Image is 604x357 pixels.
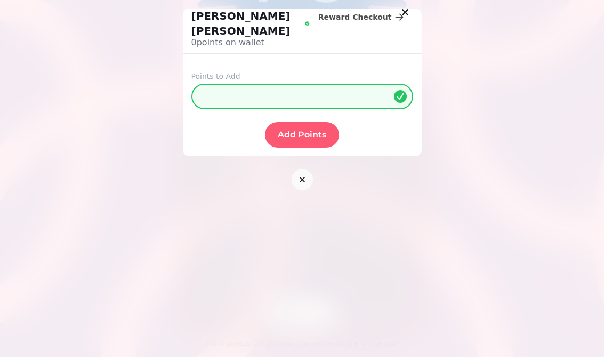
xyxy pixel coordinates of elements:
p: [PERSON_NAME] [PERSON_NAME] [191,9,303,38]
button: Reward Checkout [310,9,413,26]
button: Add Points [265,122,339,148]
label: Points to Add [191,71,413,82]
p: 0 points on wallet [191,36,310,49]
span: Add Points [278,131,326,139]
span: Reward Checkout [318,13,392,21]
